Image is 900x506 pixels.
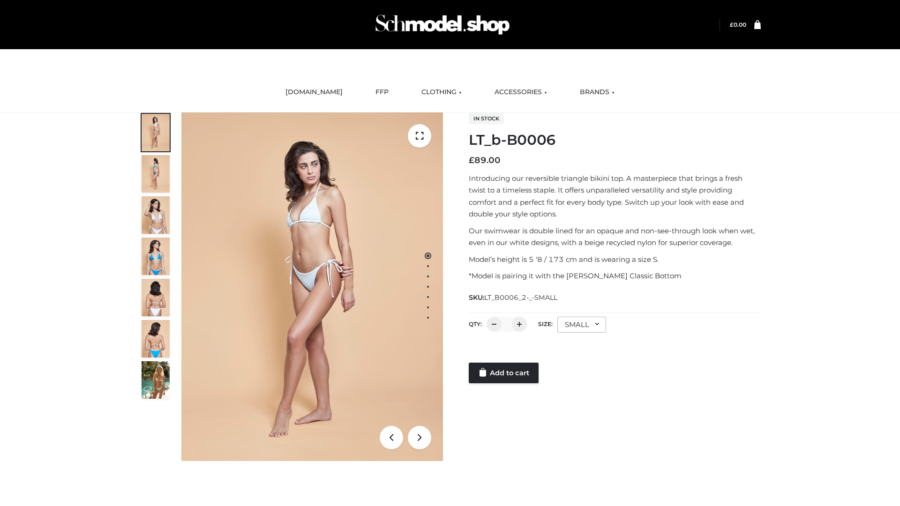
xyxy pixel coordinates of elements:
[469,270,761,282] p: *Model is pairing it with the [PERSON_NAME] Classic Bottom
[469,253,761,266] p: Model’s height is 5 ‘8 / 173 cm and is wearing a size S.
[469,292,558,303] span: SKU:
[142,196,170,234] img: ArielClassicBikiniTop_CloudNine_AzureSky_OW114ECO_3-scaled.jpg
[142,155,170,193] img: ArielClassicBikiniTop_CloudNine_AzureSky_OW114ECO_2-scaled.jpg
[278,82,350,103] a: [DOMAIN_NAME]
[142,279,170,316] img: ArielClassicBikiniTop_CloudNine_AzureSky_OW114ECO_7-scaled.jpg
[414,82,469,103] a: CLOTHING
[368,82,396,103] a: FFP
[469,320,482,327] label: QTY:
[573,82,622,103] a: BRANDS
[484,293,557,302] span: LT_B0006_2-_-SMALL
[181,112,443,461] img: ArielClassicBikiniTop_CloudNine_AzureSky_OW114ECO_1
[487,82,554,103] a: ACCESSORIES
[142,114,170,151] img: ArielClassicBikiniTop_CloudNine_AzureSky_OW114ECO_1-scaled.jpg
[730,21,746,28] bdi: 0.00
[142,361,170,399] img: Arieltop_CloudNine_AzureSky2.jpg
[142,238,170,275] img: ArielClassicBikiniTop_CloudNine_AzureSky_OW114ECO_4-scaled.jpg
[469,363,539,383] a: Add to cart
[730,21,746,28] a: £0.00
[469,155,474,165] span: £
[538,320,553,327] label: Size:
[730,21,734,28] span: £
[469,132,761,149] h1: LT_b-B0006
[557,317,606,333] div: SMALL
[469,113,504,124] span: In stock
[469,172,761,220] p: Introducing our reversible triangle bikini top. A masterpiece that brings a fresh twist to a time...
[142,320,170,357] img: ArielClassicBikiniTop_CloudNine_AzureSky_OW114ECO_8-scaled.jpg
[469,225,761,249] p: Our swimwear is double lined for an opaque and non-see-through look when wet, even in our white d...
[469,155,501,165] bdi: 89.00
[372,6,513,43] img: Schmodel Admin 964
